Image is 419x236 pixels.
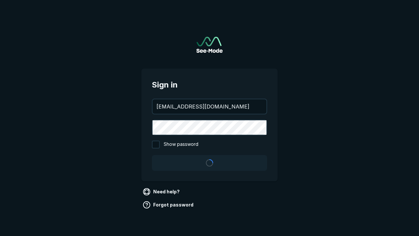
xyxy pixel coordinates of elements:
img: See-Mode Logo [196,37,223,53]
span: Show password [164,141,198,148]
a: Forgot password [141,200,196,210]
input: your@email.com [153,99,266,114]
a: Go to sign in [196,37,223,53]
a: Need help? [141,187,182,197]
span: Sign in [152,79,267,91]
